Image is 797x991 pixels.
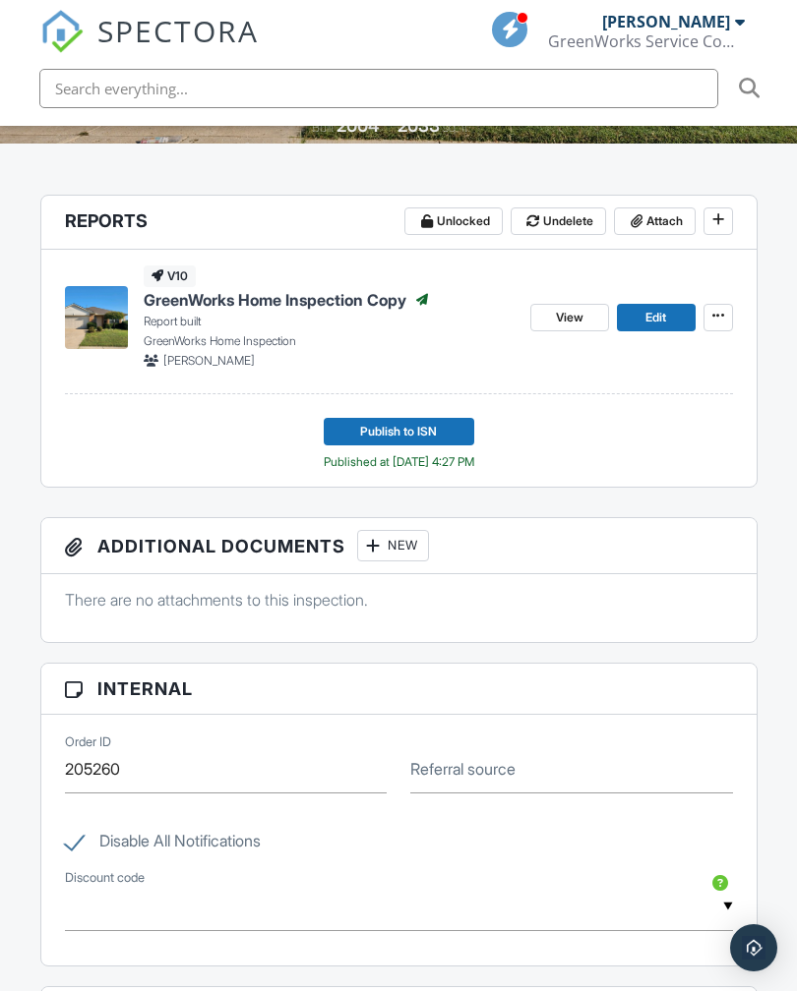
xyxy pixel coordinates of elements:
[65,732,111,750] label: Order ID
[40,27,259,68] a: SPECTORA
[65,589,733,611] p: There are no attachments to this inspection.
[443,120,470,135] span: sq. ft.
[410,758,516,780] label: Referral source
[357,530,429,561] div: New
[40,10,84,53] img: The Best Home Inspection Software - Spectora
[39,69,718,108] input: Search everything...
[41,518,757,574] h3: Additional Documents
[602,12,730,31] div: [PERSON_NAME]
[65,832,261,856] label: Disable All Notifications
[312,120,334,135] span: Built
[730,924,777,971] div: Open Intercom Messenger
[41,664,757,715] h3: Internal
[97,10,259,51] span: SPECTORA
[548,31,745,51] div: GreenWorks Service Company
[65,869,145,887] label: Discount code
